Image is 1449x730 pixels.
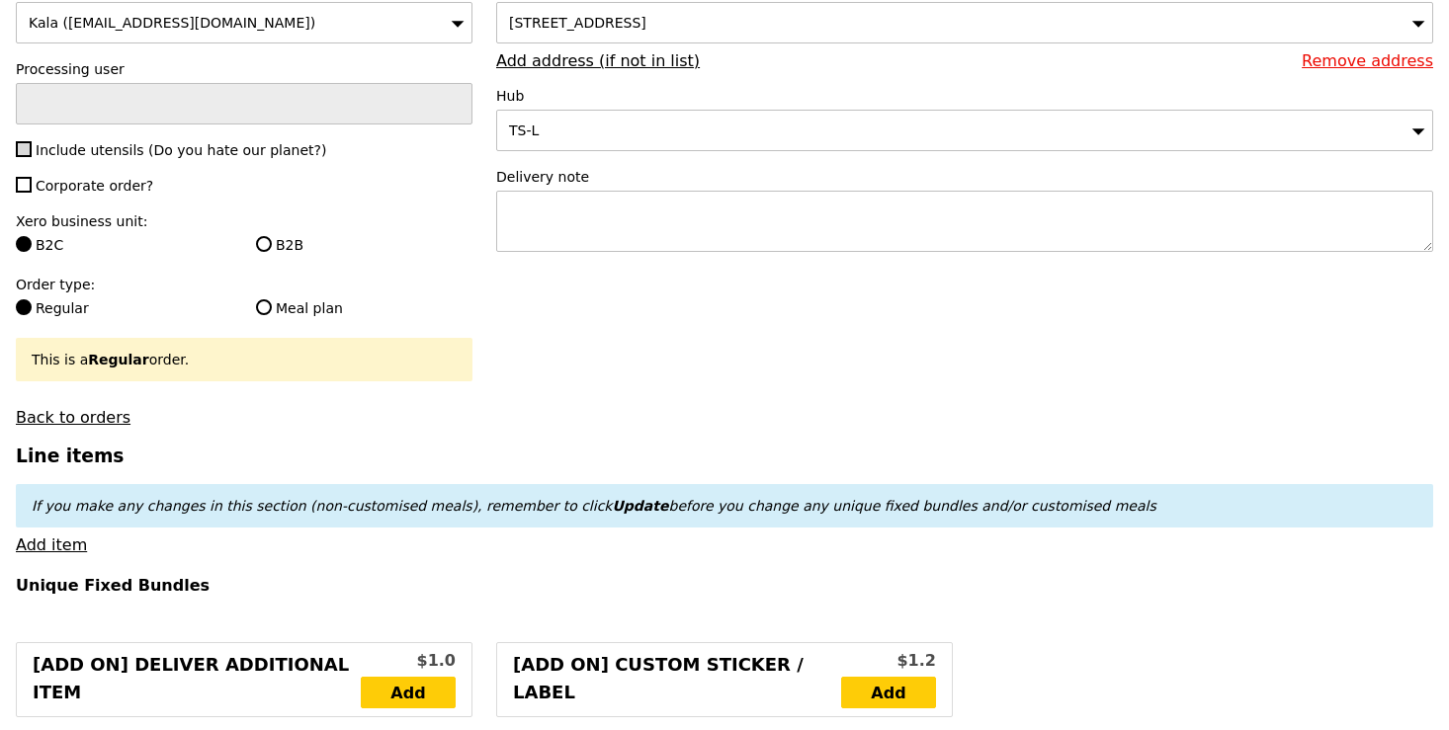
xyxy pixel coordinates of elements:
b: Update [612,498,668,514]
label: Hub [496,86,1433,106]
label: Meal plan [256,298,472,318]
h4: Unique Fixed Bundles [16,576,1433,595]
label: Order type: [16,275,472,294]
input: Meal plan [256,299,272,315]
h3: Line items [16,446,1433,466]
a: Add item [16,535,87,554]
a: Add [841,677,936,708]
span: TS-L [509,122,539,138]
div: This is a order. [32,350,457,369]
input: Regular [16,299,32,315]
span: Kala ([EMAIL_ADDRESS][DOMAIN_NAME]) [29,15,315,31]
div: [Add on] Custom Sticker / Label [513,651,841,708]
a: Back to orders [16,408,130,427]
label: Processing user [16,59,472,79]
b: Regular [88,352,148,367]
a: Add [361,677,456,708]
div: $1.2 [841,649,936,673]
em: If you make any changes in this section (non-customised meals), remember to click before you chan... [32,498,1156,514]
input: B2B [256,236,272,252]
input: B2C [16,236,32,252]
label: Regular [16,298,232,318]
a: Add address (if not in list) [496,51,700,70]
label: Delivery note [496,167,1433,187]
span: [STREET_ADDRESS] [509,15,646,31]
span: Include utensils (Do you hate our planet?) [36,142,326,158]
label: Xero business unit: [16,211,472,231]
div: $1.0 [361,649,456,673]
a: Remove address [1302,51,1433,70]
label: B2B [256,235,472,255]
div: [Add on] Deliver Additional Item [33,651,361,708]
span: Corporate order? [36,178,153,194]
label: B2C [16,235,232,255]
input: Corporate order? [16,177,32,193]
input: Include utensils (Do you hate our planet?) [16,141,32,157]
